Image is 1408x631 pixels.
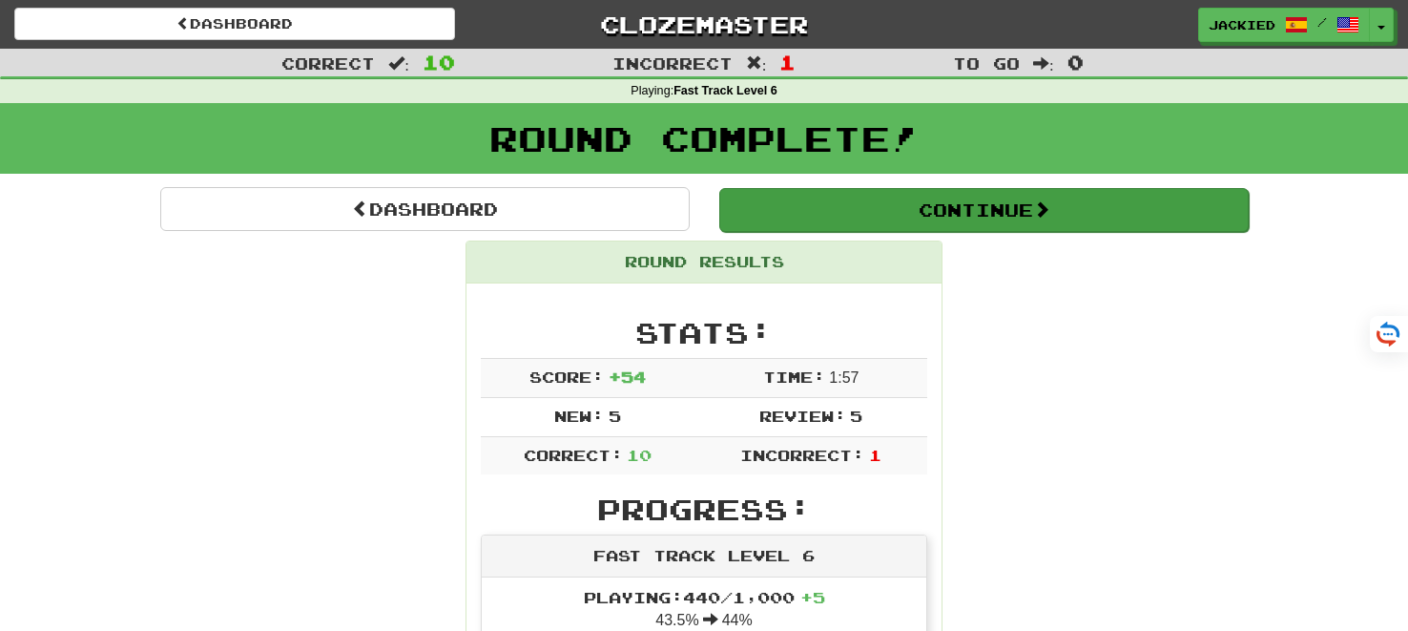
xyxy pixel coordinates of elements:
[524,446,623,464] span: Correct:
[612,53,733,73] span: Incorrect
[466,242,942,284] div: Round Results
[673,84,777,97] strong: Fast Track Level 6
[1198,8,1370,42] a: jackied /
[160,187,690,231] a: Dashboard
[529,368,604,386] span: Score:
[281,53,375,73] span: Correct
[484,8,924,41] a: Clozemaster
[1033,55,1054,72] span: :
[1209,16,1275,33] span: jackied
[609,407,621,425] span: 5
[829,369,859,386] span: 1 : 57
[763,368,825,386] span: Time:
[759,407,846,425] span: Review:
[609,368,646,386] span: + 54
[584,588,825,606] span: Playing: 440 / 1,000
[627,446,652,464] span: 10
[481,317,927,348] h2: Stats:
[800,588,825,606] span: + 5
[1067,51,1084,74] span: 0
[423,51,455,74] span: 10
[482,536,926,578] div: Fast Track Level 6
[14,8,455,40] a: Dashboard
[850,407,862,425] span: 5
[1317,15,1327,29] span: /
[740,446,864,464] span: Incorrect:
[719,188,1249,232] button: Continue
[953,53,1020,73] span: To go
[779,51,796,74] span: 1
[388,55,409,72] span: :
[869,446,881,464] span: 1
[746,55,767,72] span: :
[7,119,1401,158] h1: Round Complete!
[554,407,604,425] span: New:
[481,494,927,525] h2: Progress:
